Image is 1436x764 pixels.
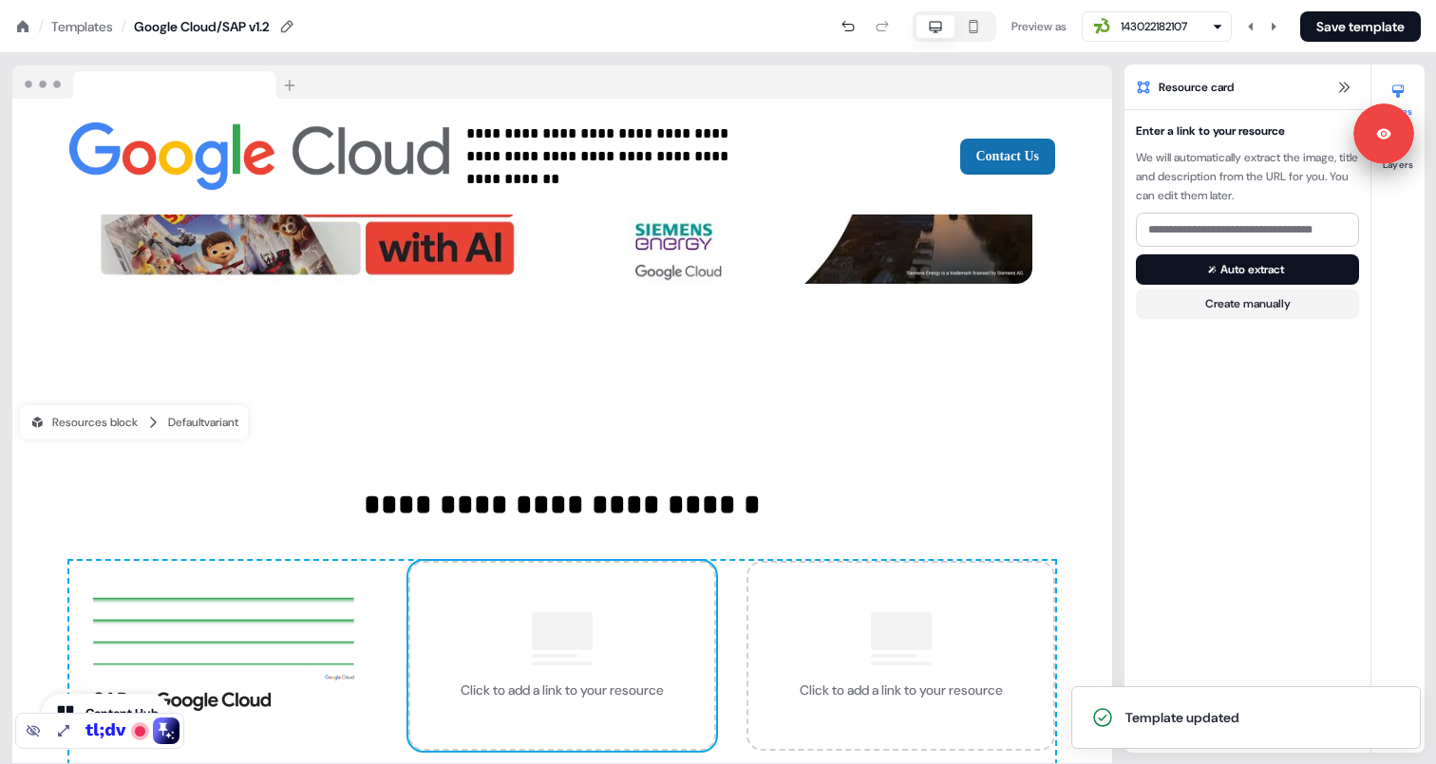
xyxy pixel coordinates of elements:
img: Image [69,114,449,199]
span: Resource card [1159,78,1234,97]
div: Content Hub [85,704,159,723]
div: Google Cloud/SAP v1.2 [134,17,270,36]
div: Resources block [29,413,138,432]
button: Contact Us [960,139,1056,175]
div: Enter a link to your resource [1136,121,1359,140]
a: Templates [51,17,113,36]
div: Click to add a link to your resource [800,680,1003,699]
button: Create manually [1136,289,1359,319]
button: Auto extract [1136,254,1359,285]
div: Template updated [1125,708,1239,727]
div: Contact Us [778,139,1056,175]
img: Browser topbar [12,65,304,100]
div: We will automatically extract the image, title and description from the URL for you. You can edit... [1136,148,1359,205]
div: 143022182107 [1121,17,1187,36]
div: / [121,16,126,37]
img: Thumbnail image [69,561,378,751]
div: Click to add a link to your resource [461,680,664,699]
div: Click to add a link to your resource [746,561,1055,751]
div: Default variant [168,413,238,432]
div: / [38,16,44,37]
div: Click to add a link to your resource [408,561,717,751]
button: Content Hub [42,694,170,734]
button: Styles [1371,76,1425,118]
button: Save template [1300,11,1421,42]
div: Preview as [1011,17,1067,36]
button: 143022182107 [1082,11,1232,42]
